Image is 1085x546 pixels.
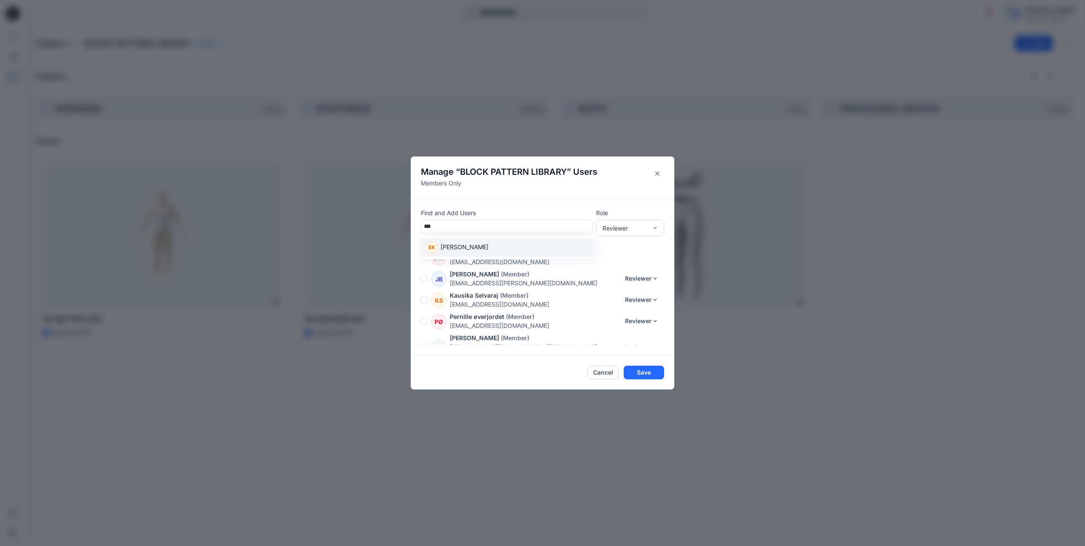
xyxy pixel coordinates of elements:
p: Role [596,208,664,217]
div: KS [431,293,446,308]
h4: Manage “ ” Users [421,167,597,177]
button: Reviewer [619,340,664,354]
div: AH [431,340,446,355]
div: Reviewer [602,224,648,233]
button: Reviewer [619,272,664,285]
p: Pernille øverjordet [450,312,504,321]
p: Members Only [421,179,597,188]
p: (Member) [506,312,534,321]
p: (Member) [500,291,528,300]
p: [PERSON_NAME] [440,242,489,253]
p: Kausika Selvaraj [450,291,498,300]
div: PØ [431,314,446,329]
p: (Member) [501,270,529,279]
span: BLOCK PATTERN LIBRARY [460,167,567,177]
div: JB [431,271,446,287]
p: [PERSON_NAME] [450,270,499,279]
p: [PERSON_NAME] [450,333,499,342]
button: Cancel [588,366,619,379]
p: [EMAIL_ADDRESS][DOMAIN_NAME] [450,300,619,309]
button: Reviewer [619,293,664,307]
p: (Member) [501,333,529,342]
p: Find and Add Users [421,208,593,217]
p: [EMAIL_ADDRESS][PERSON_NAME][DOMAIN_NAME] [450,279,619,287]
button: Reviewer [619,314,664,328]
p: [EMAIL_ADDRESS][DOMAIN_NAME] [450,257,612,266]
button: Save [624,366,664,379]
p: [EMAIL_ADDRESS][DOMAIN_NAME] [450,321,619,330]
p: [PERSON_NAME][EMAIL_ADDRESS][PERSON_NAME][DOMAIN_NAME] [450,342,619,360]
div: EK [426,242,438,253]
button: Close [650,167,664,180]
